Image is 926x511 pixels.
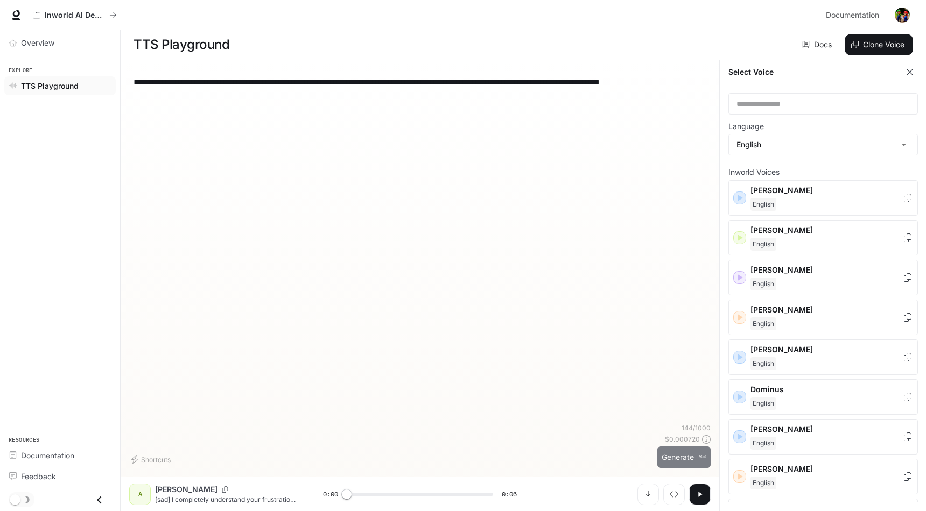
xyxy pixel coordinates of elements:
button: Download audio [637,484,659,505]
p: [PERSON_NAME] [155,484,218,495]
a: Overview [4,33,116,52]
span: English [750,198,776,211]
button: Close drawer [87,489,111,511]
button: Copy Voice ID [902,313,913,322]
div: English [729,134,917,155]
p: [PERSON_NAME] [750,185,902,196]
span: TTS Playground [21,80,79,91]
button: Generate⌘⏎ [657,446,711,469]
span: English [750,278,776,290]
span: English [750,397,776,410]
span: Dark mode toggle [10,493,20,505]
button: Copy Voice ID [902,393,913,401]
span: Feedback [21,471,56,482]
button: Inspect [663,484,685,505]
h1: TTS Playground [134,34,229,55]
p: Inworld Voices [728,168,918,176]
button: Clone Voice [845,34,913,55]
div: A [131,486,149,503]
button: Copy Voice ID [902,472,913,481]
p: [PERSON_NAME] [750,225,902,236]
span: 0:06 [502,489,517,500]
p: ⌘⏎ [698,454,706,460]
button: Copy Voice ID [902,432,913,441]
p: Inworld AI Demos [45,11,105,20]
p: [PERSON_NAME] [750,424,902,435]
span: Documentation [21,450,74,461]
a: Documentation [822,4,887,26]
span: English [750,317,776,330]
a: Docs [800,34,836,55]
button: Copy Voice ID [218,486,233,493]
img: User avatar [895,8,910,23]
button: Copy Voice ID [902,353,913,361]
a: Documentation [4,446,116,465]
span: English [750,238,776,251]
a: Feedback [4,467,116,486]
p: [sad] I completely understand your frustration with this situation. Let me look into your account... [155,495,297,504]
span: English [750,437,776,450]
button: User avatar [892,4,913,26]
a: TTS Playground [4,76,116,95]
button: All workspaces [28,4,122,26]
span: Documentation [826,9,879,22]
button: Copy Voice ID [902,273,913,282]
p: [PERSON_NAME] [750,265,902,275]
span: English [750,357,776,370]
p: [PERSON_NAME] [750,344,902,355]
p: [PERSON_NAME] [750,304,902,315]
button: Copy Voice ID [902,194,913,202]
p: Dominus [750,384,902,395]
button: Copy Voice ID [902,233,913,242]
span: 0:00 [323,489,338,500]
span: English [750,477,776,489]
button: Shortcuts [129,451,175,468]
p: 144 / 1000 [682,423,711,432]
p: $ 0.000720 [665,435,700,444]
p: [PERSON_NAME] [750,464,902,474]
p: Language [728,123,764,130]
span: Overview [21,37,54,48]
